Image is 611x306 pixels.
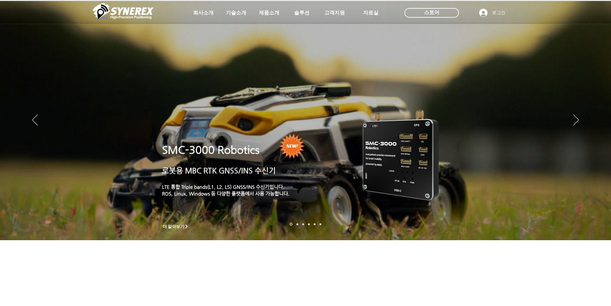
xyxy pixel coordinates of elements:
[302,223,304,225] a: 측량 IoT
[355,6,387,19] a: 자료실
[490,10,508,16] span: 로그인
[162,166,276,175] a: 로봇용 MBC RTK GNSS/INS 수신기
[286,6,318,19] a: 솔루션
[424,9,439,16] span: 스토어
[163,224,185,230] span: 더 알아보기
[363,10,378,16] span: 자료실
[404,8,459,18] div: 스토어
[259,10,279,16] span: 제품소개
[193,10,214,16] span: 회사소개
[32,114,38,127] button: 이전
[475,7,510,19] button: 로그인
[162,184,284,189] a: LTE 통합 Triple bands(L1, L2, L5) GNSS/INS 수신기입니다.
[294,10,310,16] span: 솔루션
[226,10,246,16] span: 기술소개
[220,6,252,19] a: 기술소개
[187,6,219,19] a: 회사소개
[288,223,323,226] nav: 슬라이드
[354,101,448,208] img: KakaoTalk_20241224_155801212.png
[162,144,259,156] a: SMC-3000 Robotics
[160,223,192,231] a: 더 알아보기
[319,223,321,225] a: 정밀농업
[573,114,579,127] button: 다음
[253,6,285,19] a: 제품소개
[296,223,298,225] a: 드론 8 - SMC 2000
[318,6,351,19] a: 고객지원
[314,223,316,225] a: 로봇
[308,223,310,225] a: 자율주행
[93,2,154,21] img: 씨너렉스_White_simbol_대지 1.png
[162,191,290,196] a: ROS, Linux, Windows 등 다양한 플랫폼에서 사용 가능합니다.
[290,223,293,226] a: 로봇- SMC 2000
[324,10,345,16] span: 고객지원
